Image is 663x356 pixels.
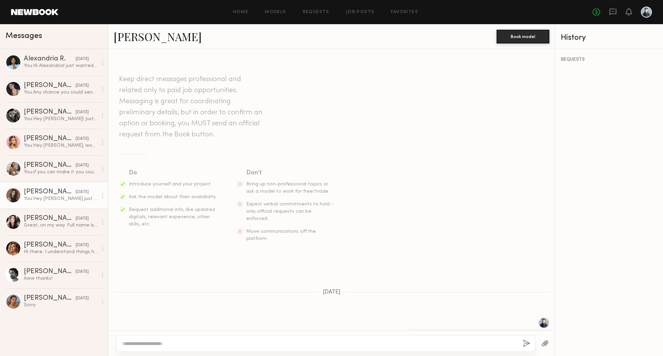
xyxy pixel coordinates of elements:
span: Ask the model about their availability. [129,195,217,199]
a: Home [233,10,249,15]
div: [PERSON_NAME] [24,268,76,275]
div: Alexandria R. [24,56,76,62]
div: Great, on my way. Full name is [PERSON_NAME]. Will keep an eye out for the booking request. [24,222,97,229]
a: Book model [497,33,549,39]
div: History [561,34,657,42]
div: [DATE] [76,109,89,116]
div: [DATE] [76,215,89,222]
div: You: if you can make it you could be a regular ecom model for us. [24,169,97,175]
div: You: Any chance you could send me some digitals of you in a plain tshirt and jeans against a plai... [24,89,97,96]
span: Messages [6,32,42,40]
div: [DATE] [76,189,89,195]
span: [DATE] [323,289,340,295]
div: [PERSON_NAME] [24,189,76,195]
div: [PERSON_NAME] [24,82,76,89]
span: Introduce yourself and your project. [129,182,212,186]
div: [PERSON_NAME] [24,135,76,142]
div: [PERSON_NAME] [24,215,76,222]
div: [DATE] [76,295,89,302]
div: [DATE] [76,56,89,62]
div: Aww thanks! [24,275,97,282]
div: [DATE] [76,242,89,249]
div: [PERSON_NAME] [24,295,76,302]
a: Models [265,10,286,15]
div: Do [129,168,217,178]
div: You: Hey [PERSON_NAME]! Just wanted to see if you would be available for a shoot the 3rd week of ... [24,116,97,122]
div: [DATE] [76,136,89,142]
span: Move communications off the platform. [246,229,316,241]
a: [PERSON_NAME] [114,29,202,44]
span: Bring up non-professional topics or ask a model to work for free/trade. [246,182,329,194]
div: You: Hi Alexandria! just wanted to see if you would be open to working together! I would greatly ... [24,62,97,69]
div: [PERSON_NAME] [24,162,76,169]
span: Expect verbal commitments to hold - only official requests can be enforced. [246,202,334,221]
a: Favorites [391,10,418,15]
div: REQUESTS [561,57,657,62]
header: Keep direct messages professional and related only to paid job opportunities. Messaging is great ... [119,74,264,140]
div: [DATE] [76,162,89,169]
a: Requests [303,10,329,15]
div: You: Hey [PERSON_NAME], would be available [DATE] for an ecom shoot? [24,142,97,149]
a: Job Posts [346,10,375,15]
div: Sorry [24,302,97,308]
div: [PERSON_NAME] [24,109,76,116]
div: Hi there. I understand things happen. Sounds good. [24,249,97,255]
div: [PERSON_NAME] [24,242,76,249]
div: [DATE] [76,269,89,275]
button: Book model [497,30,549,44]
div: [DATE] [76,83,89,89]
div: Don’t [246,168,335,178]
span: Request additional info, like updated digitals, relevant experience, other skills, etc. [129,208,215,227]
div: You: Hey [PERSON_NAME] just sent you an email. Please let me know by [DATE]. [24,195,97,202]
